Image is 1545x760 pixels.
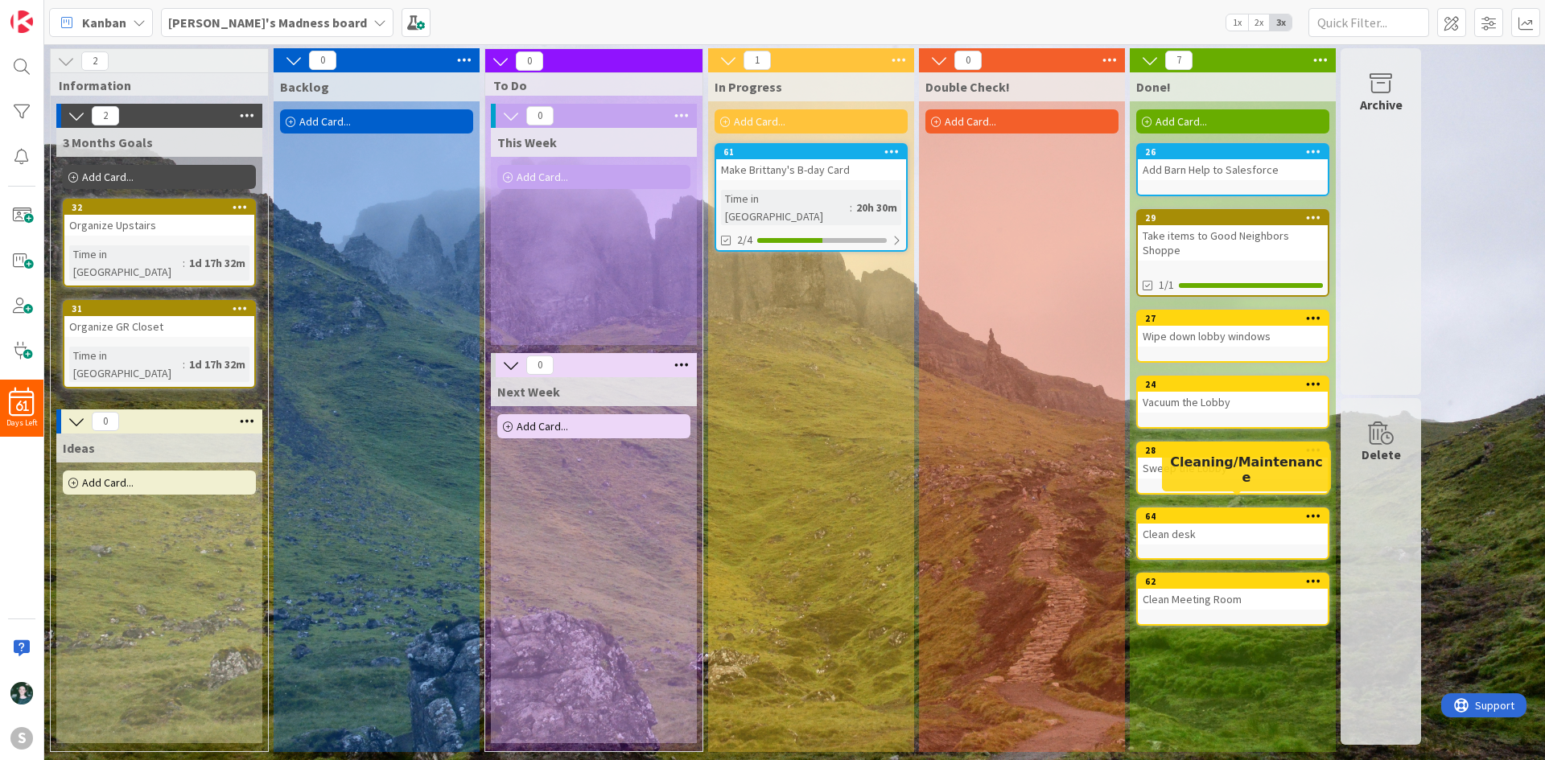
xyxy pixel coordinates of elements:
[1145,313,1328,324] div: 27
[64,215,254,236] div: Organize Upstairs
[1138,509,1328,524] div: 64
[716,145,906,180] div: 61Make Brittany's B-day Card
[1362,445,1401,464] div: Delete
[69,245,183,281] div: Time in [GEOGRAPHIC_DATA]
[92,412,119,431] span: 0
[10,10,33,33] img: Visit kanbanzone.com
[1156,114,1207,129] span: Add Card...
[1360,95,1403,114] div: Archive
[82,13,126,32] span: Kanban
[59,77,248,93] span: Information
[716,159,906,180] div: Make Brittany's B-day Card
[737,232,752,249] span: 2/4
[1136,79,1171,95] span: Done!
[852,199,901,216] div: 20h 30m
[1138,145,1328,159] div: 26
[497,134,557,150] span: This Week
[185,355,249,373] div: 1d 17h 32m
[1145,445,1328,456] div: 28
[1138,377,1328,392] div: 24
[925,79,1010,95] span: Double Check!
[34,2,73,22] span: Support
[185,254,249,272] div: 1d 17h 32m
[1145,379,1328,390] div: 24
[72,202,254,213] div: 32
[92,106,119,125] span: 2
[15,401,29,412] span: 61
[63,134,153,150] span: 3 Months Goals
[1138,211,1328,225] div: 29
[1248,14,1270,31] span: 2x
[280,79,329,95] span: Backlog
[517,419,568,433] span: Add Card...
[721,190,850,225] div: Time in [GEOGRAPHIC_DATA]
[1138,311,1328,347] div: 27Wipe down lobby windows
[723,146,906,158] div: 61
[81,51,109,71] span: 2
[1226,14,1248,31] span: 1x
[10,682,33,705] img: KM
[63,440,95,456] span: Ideas
[1138,458,1328,479] div: Sweep the Lobby
[1138,225,1328,261] div: Take items to Good Neighbors Shoppe
[945,114,996,129] span: Add Card...
[1168,454,1325,485] h5: Cleaning/Maintenance
[1138,392,1328,413] div: Vacuum the Lobby
[526,355,554,375] span: 0
[299,114,351,129] span: Add Card...
[715,79,782,95] span: In Progress
[497,384,560,400] span: Next Week
[82,170,134,184] span: Add Card...
[1159,277,1174,294] span: 1/1
[1145,511,1328,522] div: 64
[72,303,254,314] div: 31
[64,200,254,236] div: 32Organize Upstairs
[1138,443,1328,458] div: 28
[1138,145,1328,180] div: 26Add Barn Help to Salesforce
[183,355,185,373] span: :
[10,727,33,750] div: S
[516,51,543,71] span: 0
[734,114,785,129] span: Add Card...
[1165,51,1193,70] span: 7
[69,347,183,382] div: Time in [GEOGRAPHIC_DATA]
[1270,14,1292,31] span: 3x
[1138,377,1328,413] div: 24Vacuum the Lobby
[1138,326,1328,347] div: Wipe down lobby windows
[64,316,254,337] div: Organize GR Closet
[744,51,771,70] span: 1
[64,302,254,337] div: 31Organize GR Closet
[183,254,185,272] span: :
[64,200,254,215] div: 32
[1145,576,1328,587] div: 62
[493,77,682,93] span: To Do
[850,199,852,216] span: :
[1138,574,1328,589] div: 62
[168,14,367,31] b: [PERSON_NAME]'s Madness board
[1308,8,1429,37] input: Quick Filter...
[1138,574,1328,610] div: 62Clean Meeting Room
[1138,211,1328,261] div: 29Take items to Good Neighbors Shoppe
[517,170,568,184] span: Add Card...
[82,475,134,490] span: Add Card...
[1138,524,1328,544] div: Clean desk
[1138,159,1328,180] div: Add Barn Help to Salesforce
[1138,509,1328,544] div: 64Clean desk
[1138,589,1328,610] div: Clean Meeting Room
[954,51,982,70] span: 0
[1138,311,1328,326] div: 27
[309,51,336,70] span: 0
[1138,443,1328,479] div: 28Sweep the Lobby
[1145,212,1328,224] div: 29
[526,106,554,125] span: 0
[64,302,254,316] div: 31
[716,145,906,159] div: 61
[1145,146,1328,158] div: 26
